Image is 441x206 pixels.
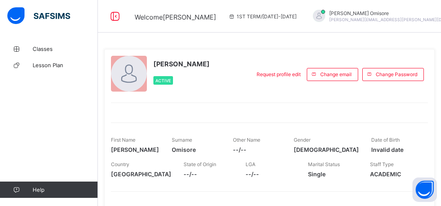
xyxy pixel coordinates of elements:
[172,137,192,143] span: Surname
[370,171,420,178] span: ACADEMIC
[33,186,98,193] span: Help
[257,71,301,77] span: Request profile edit
[155,78,171,83] span: Active
[233,146,281,153] span: --/--
[184,161,216,167] span: State of Origin
[111,137,135,143] span: First Name
[111,146,160,153] span: [PERSON_NAME]
[371,146,420,153] span: Invalid date
[246,161,255,167] span: LGA
[172,146,220,153] span: Omisore
[371,137,400,143] span: Date of Birth
[246,171,295,178] span: --/--
[111,161,129,167] span: Country
[33,62,98,68] span: Lesson Plan
[294,146,359,153] span: [DEMOGRAPHIC_DATA]
[412,178,437,202] button: Open asap
[233,137,260,143] span: Other Name
[376,71,417,77] span: Change Password
[308,161,340,167] span: Marital Status
[294,137,310,143] span: Gender
[184,171,233,178] span: --/--
[153,60,210,68] span: [PERSON_NAME]
[33,46,98,52] span: Classes
[135,13,216,21] span: Welcome [PERSON_NAME]
[111,171,171,178] span: [GEOGRAPHIC_DATA]
[308,171,358,178] span: Single
[320,71,352,77] span: Change email
[228,13,297,20] span: session/term information
[7,7,70,24] img: safsims
[370,161,394,167] span: Staff Type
